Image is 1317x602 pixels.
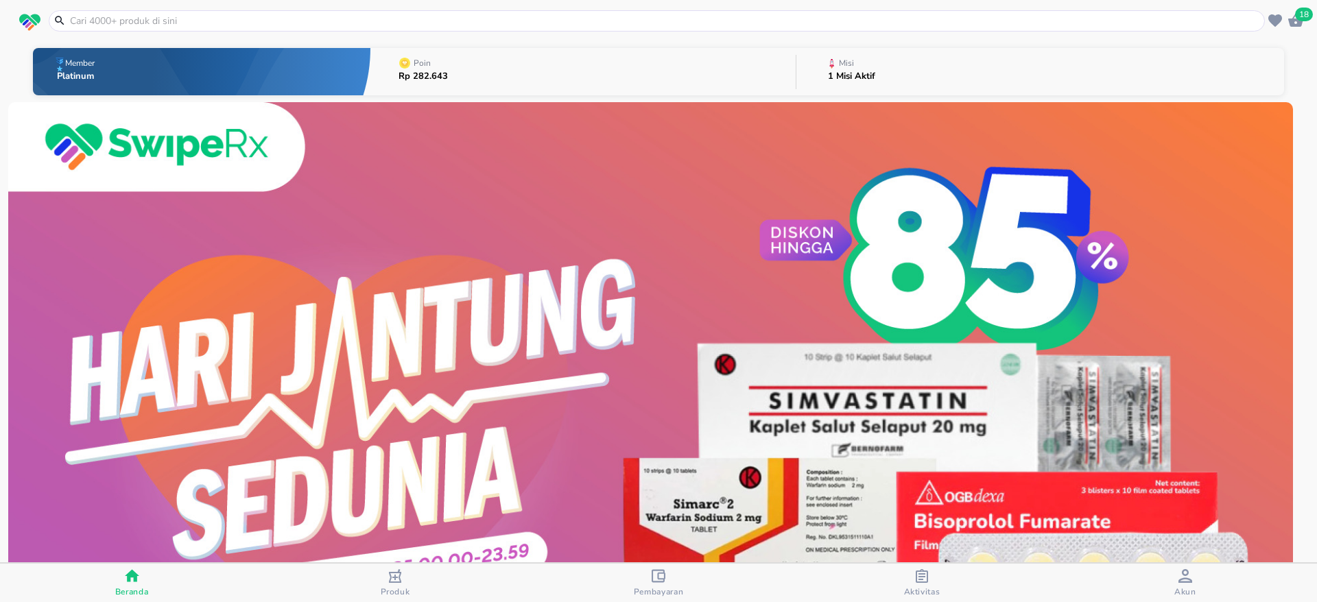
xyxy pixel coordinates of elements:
[796,45,1284,99] button: Misi1 Misi Aktif
[69,14,1261,28] input: Cari 4000+ produk di sini
[634,586,684,597] span: Pembayaran
[1054,564,1317,602] button: Akun
[839,59,854,67] p: Misi
[370,45,796,99] button: PoinRp 282.643
[904,586,940,597] span: Aktivitas
[1285,10,1306,31] button: 18
[381,586,410,597] span: Produk
[65,59,95,67] p: Member
[33,45,370,99] button: MemberPlatinum
[399,72,448,81] p: Rp 282.643
[414,59,431,67] p: Poin
[115,586,149,597] span: Beranda
[527,564,790,602] button: Pembayaran
[790,564,1054,602] button: Aktivitas
[1295,8,1313,21] span: 18
[1174,586,1196,597] span: Akun
[263,564,527,602] button: Produk
[19,14,40,32] img: logo_swiperx_s.bd005f3b.svg
[57,72,97,81] p: Platinum
[828,72,875,81] p: 1 Misi Aktif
